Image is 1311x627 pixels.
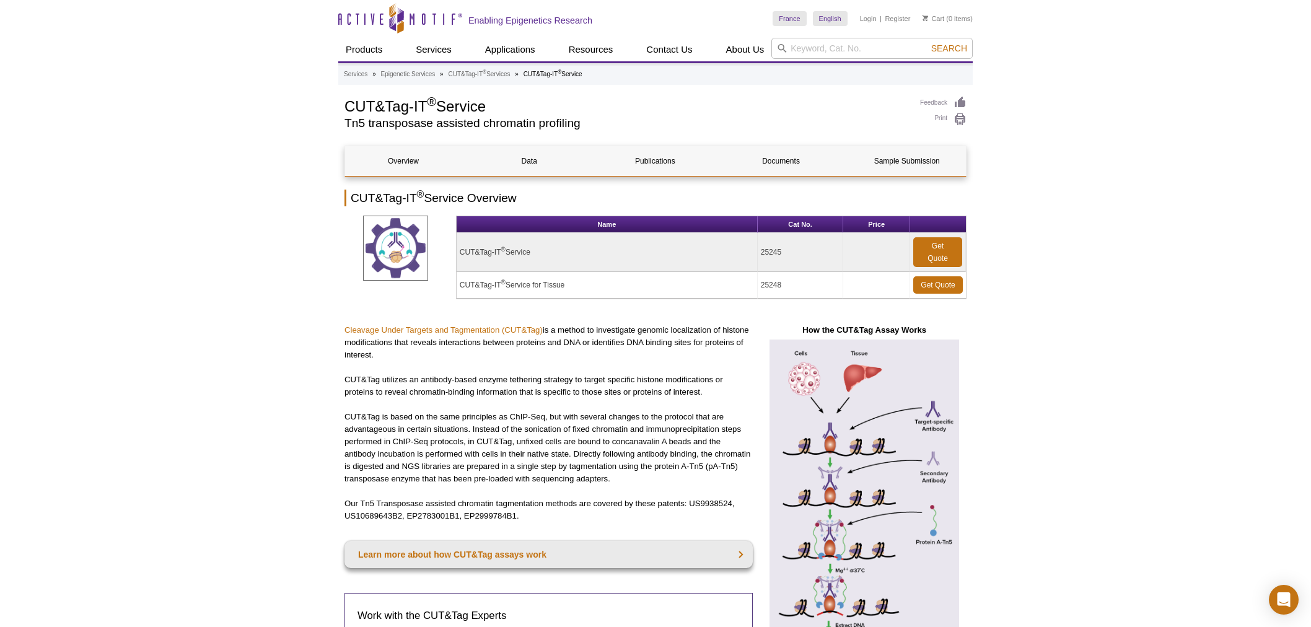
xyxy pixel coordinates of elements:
a: Login [860,14,877,23]
a: Cleavage Under Targets and Tagmentation (CUT&Tag) [344,325,543,335]
sup: ® [417,189,424,199]
a: Contact Us [639,38,699,61]
p: Our Tn5 Transposase assisted chromatin tagmentation methods are covered by these patents: US99385... [344,498,753,522]
a: Services [408,38,459,61]
a: Get Quote [913,276,963,294]
a: Publications [597,146,713,176]
a: Cart [923,14,944,23]
li: (0 items) [923,11,973,26]
li: | [880,11,882,26]
sup: ® [501,279,506,286]
th: Price [843,216,910,233]
strong: How the CUT&Tag Assay Works [802,325,926,335]
a: Applications [478,38,543,61]
div: Open Intercom Messenger [1269,585,1299,615]
td: CUT&Tag-IT Service for Tissue [457,272,758,299]
a: Overview [345,146,462,176]
a: Sample Submission [849,146,965,176]
input: Keyword, Cat. No. [771,38,973,59]
a: France [773,11,806,26]
a: Products [338,38,390,61]
img: Your Cart [923,15,928,21]
td: 25248 [758,272,844,299]
a: Get Quote [913,237,962,267]
li: » [440,71,444,77]
img: CUT&Tag Service [363,216,428,281]
a: Services [344,69,367,80]
p: CUT&Tag utilizes an antibody-based enzyme tethering strategy to target specific histone modificat... [344,374,753,398]
button: Search [927,43,971,54]
a: CUT&Tag-IT®Services [448,69,510,80]
a: Feedback [920,96,967,110]
th: Cat No. [758,216,844,233]
a: Documents [723,146,840,176]
a: Print [920,113,967,126]
p: CUT&Tag is based on the same principles as ChIP-Seq, but with several changes to the protocol tha... [344,411,753,485]
a: English [813,11,848,26]
li: » [515,71,519,77]
td: 25245 [758,233,844,272]
h2: Enabling Epigenetics Research [468,15,592,26]
a: Register [885,14,910,23]
sup: ® [501,246,506,253]
span: Search [931,43,967,53]
a: Resources [561,38,621,61]
td: CUT&Tag-IT Service [457,233,758,272]
sup: ® [483,69,486,75]
li: CUT&Tag-IT Service [524,71,582,77]
a: Epigenetic Services [380,69,435,80]
h2: Tn5 transposase assisted chromatin profiling [344,118,908,129]
sup: ® [427,95,436,108]
h2: CUT&Tag-IT Service Overview [344,190,967,206]
h3: Work with the CUT&Tag Experts​ [357,608,740,623]
p: is a method to investigate genomic localization of histone modifications that reveals interaction... [344,324,753,361]
th: Name [457,216,758,233]
h1: CUT&Tag-IT Service [344,96,908,115]
sup: ® [558,69,561,75]
li: » [372,71,376,77]
a: Learn more about how CUT&Tag assays work [344,541,753,568]
a: Data [471,146,587,176]
a: About Us [719,38,772,61]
